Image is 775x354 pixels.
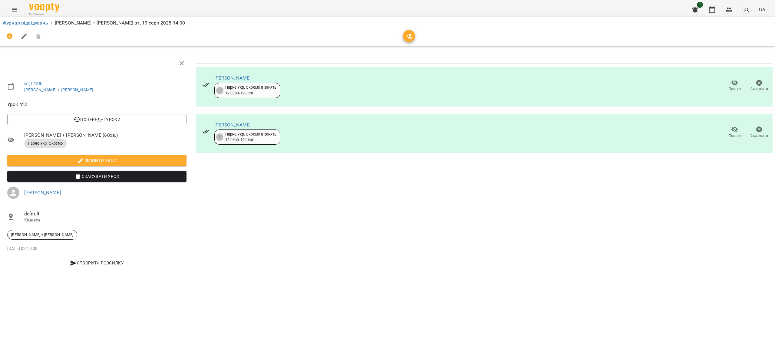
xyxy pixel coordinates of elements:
button: Скасувати [747,77,771,94]
span: Прогул [729,86,741,91]
span: Урок №3 [7,101,186,108]
nav: breadcrumb [2,19,773,27]
div: 3 [216,133,223,141]
span: Прогул [729,133,741,138]
div: Парне Укр. Окремо 8 занять 12 серп - 19 серп [225,132,277,143]
span: Скасувати [750,86,768,91]
img: avatar_s.png [742,5,750,14]
span: Скасувати Урок [12,173,182,180]
li: / [51,19,52,27]
div: 3 [216,87,223,94]
a: вт , 14:00 [24,80,43,86]
p: [DATE] 03:10:38 [7,246,186,252]
span: For Business [29,12,59,16]
button: Скасувати Урок [7,171,186,182]
span: [PERSON_NAME] + [PERSON_NAME] [8,232,77,238]
button: Скасувати [747,124,771,141]
span: Попередні уроки [12,116,182,123]
button: Попередні уроки [7,114,186,125]
button: Створити розсилку [7,257,186,268]
a: Журнал відвідувань [2,20,48,26]
div: [PERSON_NAME] + [PERSON_NAME] [7,230,77,240]
p: [PERSON_NAME] + [PERSON_NAME] вт, 19 серп 2025 14:00 [55,19,185,27]
button: UA [757,4,768,15]
span: Парне Укр. Окремо [24,141,67,146]
button: Прогул [722,124,747,141]
a: [PERSON_NAME] [214,122,251,128]
div: Парне Укр. Окремо 8 занять 12 серп - 19 серп [225,85,277,96]
a: [PERSON_NAME] [214,75,251,81]
span: Змінити урок [12,157,182,164]
button: Змінити урок [7,155,186,166]
span: UA [759,6,765,13]
a: [PERSON_NAME] [24,190,61,195]
span: [PERSON_NAME] + [PERSON_NAME] ( 60 хв. ) [24,132,186,139]
img: Voopty Logo [29,3,59,12]
span: Скасувати [750,133,768,138]
button: Menu [7,2,22,17]
span: 1 [697,2,703,8]
button: Прогул [722,77,747,94]
p: Кімната [24,217,186,223]
span: default [24,210,186,218]
span: Створити розсилку [10,259,184,267]
a: [PERSON_NAME] + [PERSON_NAME] [24,87,93,92]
